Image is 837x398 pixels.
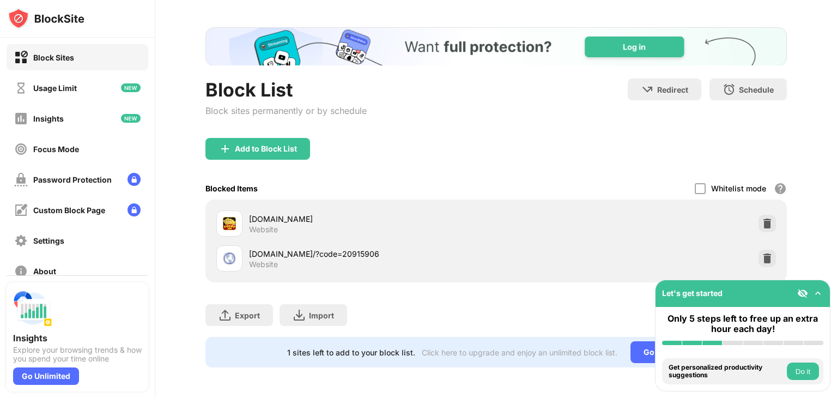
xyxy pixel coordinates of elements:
img: customize-block-page-off.svg [14,203,28,217]
div: Go Unlimited [13,367,79,385]
div: Blocked Items [205,184,258,193]
div: Whitelist mode [711,184,766,193]
img: about-off.svg [14,264,28,278]
div: Insights [33,114,64,123]
iframe: Banner [205,27,787,65]
div: Insights [13,333,142,343]
div: Let's get started [662,288,723,298]
div: Usage Limit [33,83,77,93]
div: Block sites permanently or by schedule [205,105,367,116]
div: About [33,267,56,276]
div: Import [309,311,334,320]
img: favicons [223,217,236,230]
img: push-insights.svg [13,289,52,328]
img: focus-off.svg [14,142,28,156]
img: password-protection-off.svg [14,173,28,186]
div: Password Protection [33,175,112,184]
div: Block List [205,79,367,101]
img: block-on.svg [14,51,28,64]
div: Block Sites [33,53,74,62]
img: time-usage-off.svg [14,81,28,95]
div: Redirect [657,85,688,94]
div: [DOMAIN_NAME]/?code=20915906 [249,248,496,260]
div: Website [249,225,278,234]
div: Schedule [739,85,774,94]
img: new-icon.svg [121,83,141,92]
div: Settings [33,236,64,245]
div: Custom Block Page [33,206,105,215]
button: Do it [787,363,819,380]
div: Focus Mode [33,144,79,154]
div: 1 sites left to add to your block list. [287,348,415,357]
img: logo-blocksite.svg [8,8,84,29]
div: Get personalized productivity suggestions [669,364,784,379]
div: Explore your browsing trends & how you spend your time online [13,346,142,363]
div: Go Unlimited [630,341,705,363]
div: Add to Block List [235,144,297,153]
div: Export [235,311,260,320]
img: insights-off.svg [14,112,28,125]
img: settings-off.svg [14,234,28,248]
div: [DOMAIN_NAME] [249,213,496,225]
img: new-icon.svg [121,114,141,123]
div: Website [249,260,278,269]
div: Click here to upgrade and enjoy an unlimited block list. [422,348,617,357]
div: Only 5 steps left to free up an extra hour each day! [662,313,823,334]
img: favicons [223,252,236,265]
img: lock-menu.svg [128,203,141,216]
img: eye-not-visible.svg [797,288,808,299]
img: lock-menu.svg [128,173,141,186]
img: omni-setup-toggle.svg [812,288,823,299]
